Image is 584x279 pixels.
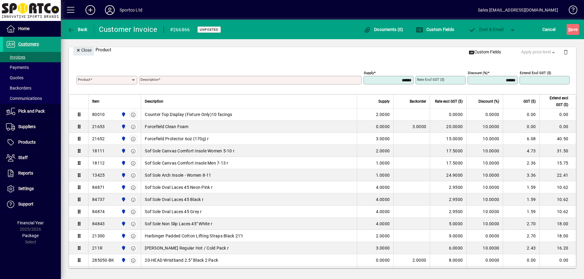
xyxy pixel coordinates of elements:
a: Suppliers [3,119,61,134]
div: 18112 [92,160,105,166]
span: Suppliers [18,124,36,129]
span: Extend excl GST ($) [543,95,568,108]
span: Sportco Ltd Warehouse [120,257,127,264]
span: Apply price level [521,49,556,55]
span: Sportco Ltd Warehouse [120,123,127,130]
td: 40.50 [539,133,576,145]
span: Custom Fields [416,27,454,32]
span: S [568,27,571,32]
div: 21652 [92,136,105,142]
span: Sportco Ltd Warehouse [120,172,127,179]
span: Back [67,27,88,32]
td: 0.00 [503,254,539,266]
button: Profile [100,5,120,15]
a: Support [3,197,61,212]
span: Close [76,45,92,55]
span: 0.0000 [376,124,390,130]
div: 15.0000 [434,136,463,142]
td: 16.20 [539,242,576,254]
td: 10.0000 [466,169,503,181]
td: 2.43 [503,242,539,254]
div: 84871 [92,184,105,190]
button: Add [81,5,100,15]
a: Pick and Pack [3,104,61,119]
td: 10.0000 [466,218,503,230]
div: 21300 [92,233,105,239]
span: Sportco Ltd Warehouse [120,135,127,142]
span: Sof Sole Oval Laces 45 Grey r [145,209,202,215]
mat-label: Description [141,77,158,82]
td: 10.0000 [466,121,503,133]
td: 10.0000 [466,145,503,157]
span: Custom Fields [469,49,501,55]
div: 13425 [92,172,105,178]
div: 80010 [92,111,105,117]
div: 9.0000 [434,233,463,239]
mat-label: Product [78,77,90,82]
td: 0.00 [539,254,576,266]
button: Cancel [541,24,557,35]
td: 0.0000 [466,254,503,266]
span: Rate excl GST ($) [435,98,463,105]
td: 2.36 [503,157,539,169]
span: Counter Top Display (Fixture Only)10 facings [145,111,232,117]
span: Package [22,233,39,238]
mat-label: Supply [364,71,374,75]
span: Reports [18,171,33,175]
div: 211R [92,245,103,251]
td: 0.00 [539,266,576,278]
span: 2.0000 [376,111,390,117]
a: Quotes [3,73,61,83]
app-page-header-button: Back [61,24,94,35]
span: Backorder [410,98,426,105]
span: 4.0000 [376,221,390,227]
span: Unposted [200,28,218,32]
span: Sof Sole Arch Insole - Women 8-11 [145,172,211,178]
button: Apply price level [519,47,559,58]
span: P [479,27,482,32]
div: Product [69,39,576,61]
div: 84737 [92,196,105,202]
td: 0.0000 [466,230,503,242]
mat-label: Rate excl GST ($) [417,77,444,82]
span: GST ($) [523,98,536,105]
span: Settings [18,186,34,191]
td: 2.70 [503,218,539,230]
a: Payments [3,62,61,73]
span: Sportco Ltd Warehouse [120,148,127,154]
span: Sportco Ltd Warehouse [120,196,127,203]
span: 3.0000 [376,136,390,142]
span: Supply [378,98,390,105]
td: 0.00 [503,121,539,133]
a: Knowledge Base [564,1,576,21]
td: 10.62 [539,193,576,206]
td: 10.62 [539,181,576,193]
td: 15.75 [539,157,576,169]
span: Sof Sole Oval Laces 45 Neon Pink r [145,184,213,190]
span: 2.0000 [412,257,426,263]
div: 17.5000 [434,148,463,154]
a: Settings [3,181,61,196]
button: Close [73,45,94,56]
a: Reports [3,166,61,181]
td: 2.70 [503,230,539,242]
td: 18.00 [539,218,576,230]
td: 0.0000 [466,266,503,278]
span: Harbinger Padded Cotton Lifting Straps Black 21"r [145,233,243,239]
span: 4.0000 [376,184,390,190]
span: Sof Sole Canvas Comfort Insole Men 7-13 r [145,160,228,166]
span: Item [92,98,99,105]
span: Quotes [6,75,23,80]
a: Home [3,21,61,36]
button: Documents (0) [362,24,405,35]
td: 10.62 [539,206,576,218]
span: Description [145,98,163,105]
td: 10.0000 [466,206,503,218]
div: 20.0000 [434,124,463,130]
span: Backorders [6,86,31,90]
td: 10.0000 [466,157,503,169]
span: Staff [18,155,28,160]
td: 3.36 [503,169,539,181]
mat-label: Discount (%) [468,71,488,75]
div: 2.9500 [434,209,463,215]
